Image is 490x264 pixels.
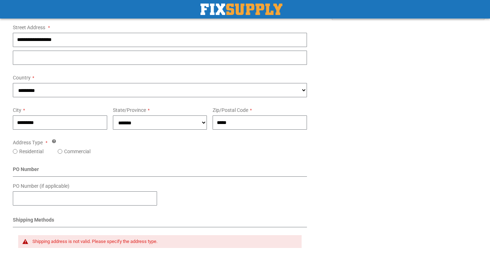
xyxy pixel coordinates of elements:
[13,166,307,177] div: PO Number
[200,4,282,15] a: store logo
[213,107,248,113] span: Zip/Postal Code
[13,25,45,30] span: Street Address
[32,239,294,244] div: Shipping address is not valid. Please specify the address type.
[200,4,282,15] img: Fix Industrial Supply
[13,183,69,189] span: PO Number (if applicable)
[113,107,146,113] span: State/Province
[64,148,90,155] label: Commercial
[13,75,31,81] span: Country
[13,140,43,145] span: Address Type
[13,107,21,113] span: City
[13,216,307,227] div: Shipping Methods
[19,148,43,155] label: Residential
